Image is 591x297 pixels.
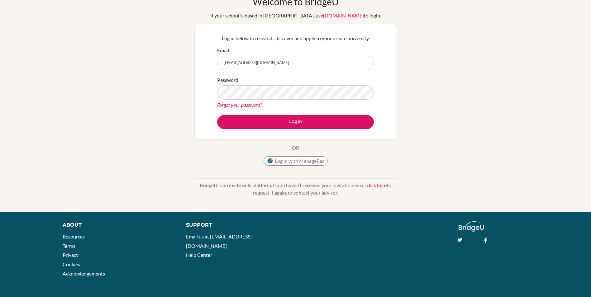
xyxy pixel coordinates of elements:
label: Password [217,76,238,84]
div: Support [186,221,288,229]
p: BridgeU is an invite only platform. If you haven’t received your invitation email, to request it ... [194,181,397,196]
a: Help Center [186,252,212,258]
label: Email [217,47,229,54]
button: Log in with ManageBac [264,156,328,166]
img: logo_white@2x-f4f0deed5e89b7ecb1c2cc34c3e3d731f90f0f143d5ea2071677605dd97b5244.png [459,221,484,232]
div: If your school is based in [GEOGRAPHIC_DATA], use to login. [210,12,381,19]
a: Cookies [63,261,80,267]
a: Terms [63,243,75,249]
a: [DOMAIN_NAME] [323,12,364,18]
p: Log in below to research, discover and apply to your dream university. [217,35,374,42]
button: Log in [217,115,374,129]
a: Email us at [EMAIL_ADDRESS][DOMAIN_NAME] [186,233,252,249]
a: Acknowledgements [63,271,105,276]
a: click here [367,182,387,188]
a: Resources [63,233,85,239]
a: Privacy [63,252,79,258]
div: About [63,221,172,229]
a: Forgot your password? [217,102,262,108]
p: OR [292,144,299,152]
